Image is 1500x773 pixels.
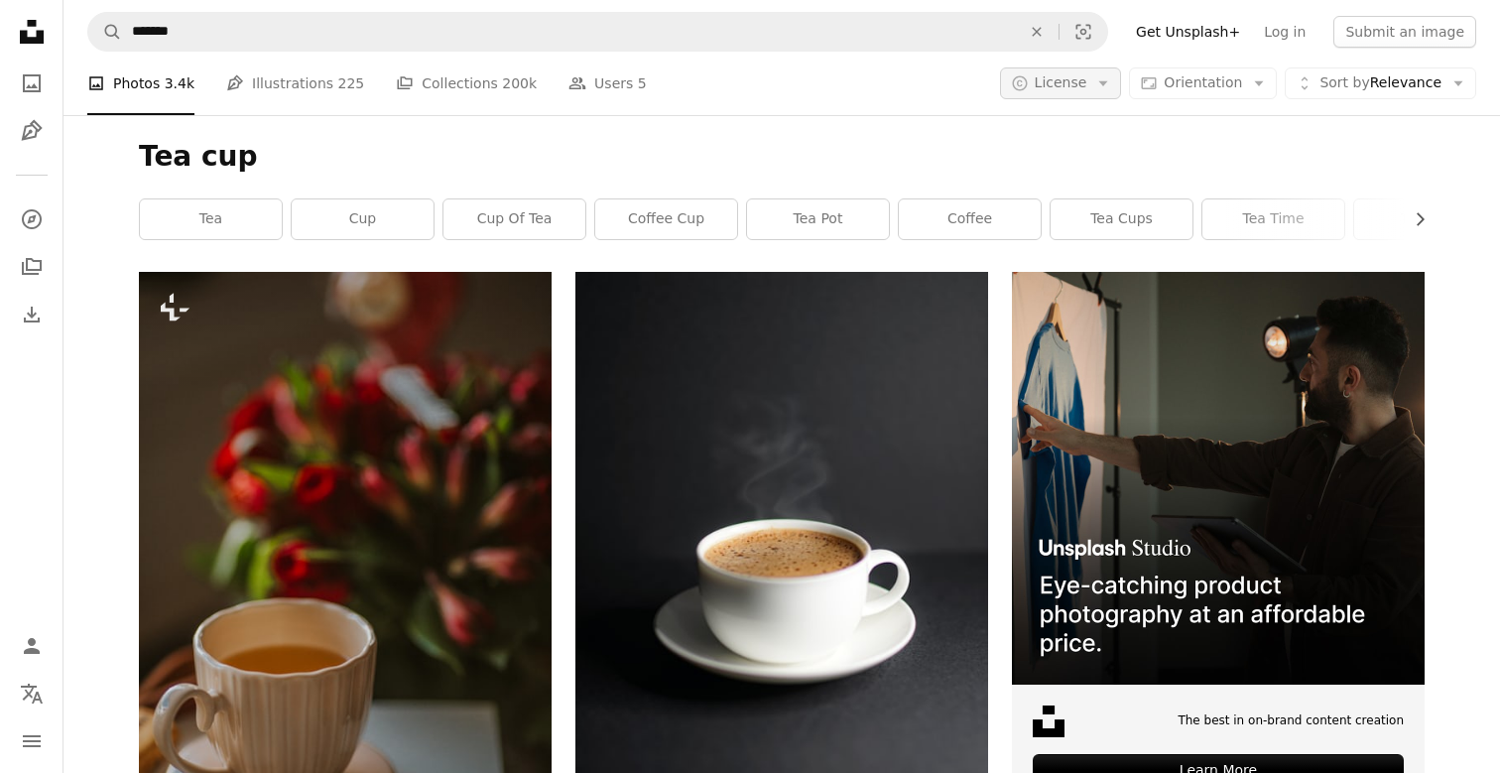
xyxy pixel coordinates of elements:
button: Menu [12,721,52,761]
a: tea cups [1051,199,1192,239]
button: Sort byRelevance [1285,67,1476,99]
a: a cup of tea on a saucer next to a vase of flowers [139,572,552,589]
a: tea [140,199,282,239]
button: Clear [1015,13,1059,51]
form: Find visuals sitewide [87,12,1108,52]
span: License [1035,74,1087,90]
span: 200k [502,72,537,94]
span: Relevance [1319,73,1441,93]
span: 225 [338,72,365,94]
span: Orientation [1164,74,1242,90]
a: Users 5 [568,52,647,115]
a: Illustrations 225 [226,52,364,115]
a: coffee [899,199,1041,239]
a: cup of tea [443,199,585,239]
a: Get Unsplash+ [1124,16,1252,48]
a: teacup [1354,199,1496,239]
a: cup [292,199,434,239]
a: white ceramic cup on white ceramic saucer [575,572,988,589]
button: scroll list to the right [1402,199,1425,239]
a: Home — Unsplash [12,12,52,56]
a: tea time [1202,199,1344,239]
a: coffee cup [595,199,737,239]
img: file-1631678316303-ed18b8b5cb9cimage [1033,706,1064,737]
img: file-1715714098234-25b8b4e9d8faimage [1012,272,1425,685]
button: Visual search [1060,13,1107,51]
button: Search Unsplash [88,13,122,51]
a: tea pot [747,199,889,239]
a: Photos [12,64,52,103]
span: Sort by [1319,74,1369,90]
a: Collections 200k [396,52,537,115]
a: Illustrations [12,111,52,151]
span: The best in on-brand content creation [1178,712,1404,729]
a: Collections [12,247,52,287]
button: Orientation [1129,67,1277,99]
button: License [1000,67,1122,99]
h1: Tea cup [139,139,1425,175]
button: Language [12,674,52,713]
a: Explore [12,199,52,239]
button: Submit an image [1333,16,1476,48]
a: Log in / Sign up [12,626,52,666]
span: 5 [638,72,647,94]
a: Download History [12,295,52,334]
a: Log in [1252,16,1317,48]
